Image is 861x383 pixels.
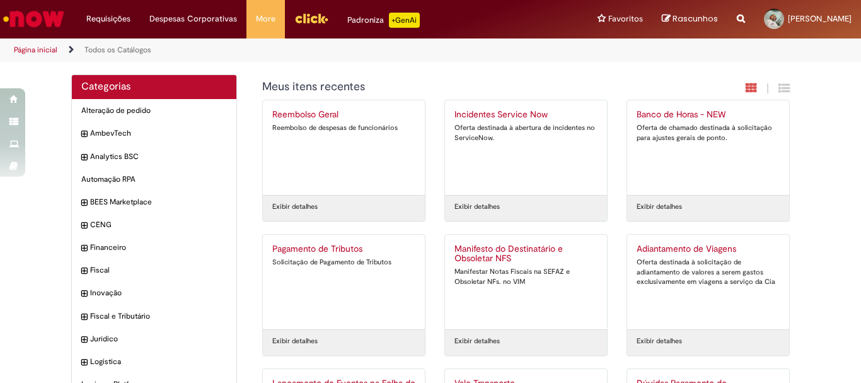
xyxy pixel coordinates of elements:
span: More [256,13,275,25]
div: expandir categoria Analytics BSC Analytics BSC [72,145,236,168]
a: Todos os Catálogos [84,45,151,55]
div: Padroniza [347,13,420,28]
h2: Categorias [81,81,227,93]
a: Exibir detalhes [637,202,682,212]
a: Manifesto do Destinatário e Obsoletar NFS Manifestar Notas Fiscais na SEFAZ e Obsoletar NFs. no VIM [445,235,607,329]
i: expandir categoria Analytics BSC [81,151,87,164]
div: expandir categoria Fiscal Fiscal [72,259,236,282]
span: AmbevTech [90,128,227,139]
a: Exibir detalhes [454,202,500,212]
div: Solicitação de Pagamento de Tributos [272,257,415,268]
div: expandir categoria Inovação Inovação [72,281,236,305]
a: Exibir detalhes [454,336,500,346]
span: Despesas Corporativas [149,13,237,25]
div: expandir categoria Jurídico Jurídico [72,327,236,351]
p: +GenAi [389,13,420,28]
i: expandir categoria CENG [81,220,87,232]
div: expandir categoria Logistica Logistica [72,350,236,374]
div: expandir categoria AmbevTech AmbevTech [72,122,236,145]
i: expandir categoria Inovação [81,288,87,300]
span: Analytics BSC [90,151,227,162]
h2: Incidentes Service Now [454,110,598,120]
div: expandir categoria CENG CENG [72,213,236,237]
a: Página inicial [14,45,57,55]
h2: Banco de Horas - NEW [637,110,780,120]
h2: Adiantamento de Viagens [637,244,780,254]
i: expandir categoria AmbevTech [81,128,87,141]
div: Oferta de chamado destinada à solicitação para ajustes gerais de ponto. [637,123,780,143]
span: Jurídico [90,334,227,345]
div: Manifestar Notas Fiscais na SEFAZ e Obsoletar NFs. no VIM [454,267,598,286]
h2: Pagamento de Tributos [272,244,415,254]
img: click_logo_yellow_360x200.png [294,9,328,28]
a: Exibir detalhes [272,202,318,212]
span: Rascunhos [673,13,718,25]
div: expandir categoria Financeiro Financeiro [72,236,236,259]
span: BEES Marketplace [90,197,227,208]
span: Inovação [90,288,227,298]
i: expandir categoria Financeiro [81,242,87,255]
span: Favoritos [608,13,643,25]
a: Banco de Horas - NEW Oferta de chamado destinada à solicitação para ajustes gerais de ponto. [627,100,789,195]
div: Automação RPA [72,168,236,191]
div: Alteração de pedido [72,99,236,122]
i: expandir categoria Fiscal [81,265,87,278]
span: CENG [90,220,227,230]
div: Reembolso de despesas de funcionários [272,123,415,133]
i: expandir categoria Fiscal e Tributário [81,311,87,324]
i: expandir categoria BEES Marketplace [81,197,87,209]
span: Alteração de pedido [81,105,227,116]
div: expandir categoria BEES Marketplace BEES Marketplace [72,191,236,214]
a: Reembolso Geral Reembolso de despesas de funcionários [263,100,425,195]
a: Incidentes Service Now Oferta destinada à abertura de incidentes no ServiceNow. [445,100,607,195]
i: expandir categoria Jurídico [81,334,87,346]
img: ServiceNow [1,6,66,32]
span: Logistica [90,356,227,367]
span: Fiscal e Tributário [90,311,227,322]
a: Pagamento de Tributos Solicitação de Pagamento de Tributos [263,235,425,329]
div: Oferta destinada à abertura de incidentes no ServiceNow. [454,123,598,143]
span: | [766,81,769,96]
span: Financeiro [90,242,227,253]
div: Oferta destinada à solicitação de adiantamento de valores a serem gastos exclusivamente em viagen... [637,257,780,287]
span: [PERSON_NAME] [788,13,852,24]
span: Automação RPA [81,174,227,185]
ul: Trilhas de página [9,38,565,62]
i: Exibição em cartão [746,82,757,94]
a: Exibir detalhes [637,336,682,346]
h1: {"description":"","title":"Meus itens recentes"} Categoria [262,81,654,93]
a: Exibir detalhes [272,336,318,346]
span: Requisições [86,13,130,25]
h2: Manifesto do Destinatário e Obsoletar NFS [454,244,598,264]
h2: Reembolso Geral [272,110,415,120]
div: expandir categoria Fiscal e Tributário Fiscal e Tributário [72,305,236,328]
a: Rascunhos [662,13,718,25]
a: Adiantamento de Viagens Oferta destinada à solicitação de adiantamento de valores a serem gastos ... [627,235,789,329]
i: expandir categoria Logistica [81,356,87,369]
i: Exibição de grade [778,82,790,94]
span: Fiscal [90,265,227,276]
